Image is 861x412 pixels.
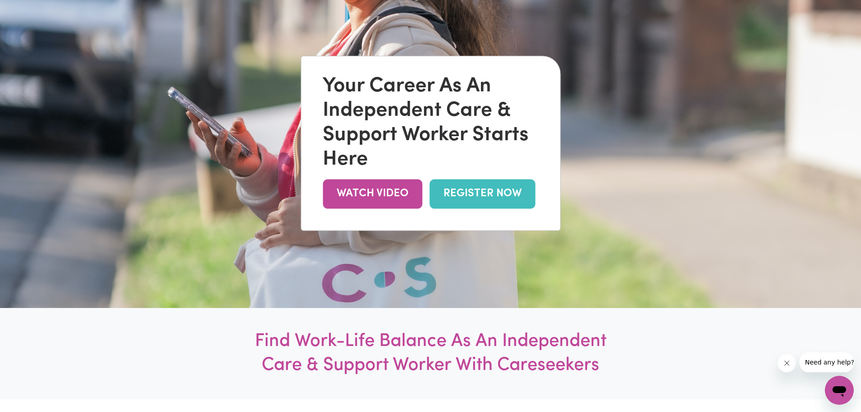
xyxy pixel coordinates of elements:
div: Your Career As An Independent Care & Support Worker Starts Here [323,74,538,172]
a: WATCH VIDEO [323,179,422,208]
iframe: Message from company [800,352,854,372]
a: REGISTER NOW [429,179,535,208]
iframe: Button to launch messaging window [825,376,854,405]
iframe: Close message [778,354,796,372]
span: Need any help? [5,6,55,14]
h1: Find Work-Life Balance As An Independent Care & Support Worker With Careseekers [237,330,625,378]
